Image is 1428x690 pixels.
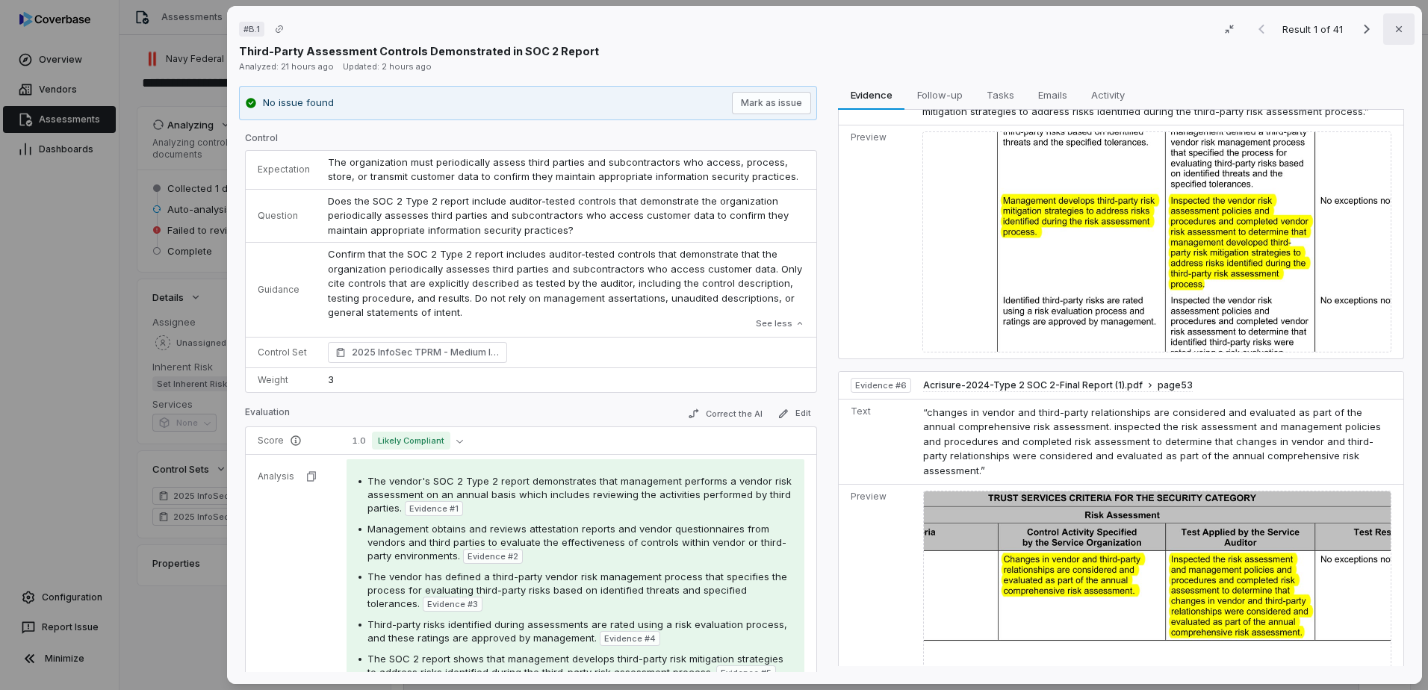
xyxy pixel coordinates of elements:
p: Result 1 of 41 [1282,21,1346,37]
span: Activity [1085,85,1131,105]
span: “changes in vendor and third-party relationships are considered and evaluated as part of the annu... [923,406,1381,476]
p: Question [258,210,310,222]
span: Third-party risks identified during assessments are rated using a risk evaluation process, and th... [367,618,787,644]
p: Expectation [258,164,310,175]
span: The organization must periodically assess third parties and subcontractors who access, process, s... [328,156,798,183]
p: Evaluation [245,406,290,424]
span: Likely Compliant [372,432,450,450]
p: Score [258,435,329,447]
span: Tasks [981,85,1020,105]
span: Management obtains and reviews attestation reports and vendor questionnaires from vendors and thi... [367,523,786,562]
span: Evidence # 1 [409,503,459,515]
span: The SOC 2 report shows that management develops third-party risk mitigation strategies to address... [367,653,783,678]
span: Follow-up [911,85,969,105]
span: # B.1 [243,23,260,35]
p: Confirm that the SOC 2 Type 2 report includes auditor-tested controls that demonstrate that the o... [328,247,804,320]
span: Does the SOC 2 Type 2 report include auditor-tested controls that demonstrate the organization pe... [328,195,792,236]
button: Edit [772,405,817,423]
p: Guidance [258,284,310,296]
span: 3 [328,373,334,385]
span: Acrisure-2024-Type 2 SOC 2-Final Report (1).pdf [923,379,1143,391]
span: Evidence # 3 [427,598,478,610]
td: Text [839,399,917,485]
button: Next result [1352,20,1382,38]
span: Evidence # 5 [721,667,772,679]
span: The vendor has defined a third-party vendor risk management process that specifies the process fo... [367,571,787,609]
span: Evidence # 4 [604,632,656,644]
span: Evidence # 6 [855,379,907,391]
button: Acrisure-2024-Type 2 SOC 2-Final Report (1).pdfpage53 [923,379,1193,392]
td: Preview [839,125,916,358]
button: 1.0Likely Compliant [347,432,469,450]
span: Emails [1032,85,1073,105]
span: page 53 [1158,379,1193,391]
p: Control Set [258,346,310,358]
span: Updated: 2 hours ago [343,61,432,72]
p: Analysis [258,470,294,482]
button: Correct the AI [682,405,769,423]
span: “management develops third-party risk mitigation strategies to address risks identified during th... [922,61,1377,117]
p: Third-Party Assessment Controls Demonstrated in SOC 2 Report [239,43,599,59]
span: 2025 InfoSec TPRM - Medium Inherent Risk (SOC 2 Supported) Nth Party Management [352,345,500,360]
button: See less [751,310,809,337]
p: Control [245,132,817,150]
span: The vendor's SOC 2 Type 2 report demonstrates that management performs a vendor risk assessment o... [367,475,792,514]
span: Analyzed: 21 hours ago [239,61,334,72]
img: 4ae2fb9e8ec349d9993320689ae47385_original.jpg_w1200.jpg [922,131,1391,352]
span: Evidence # 2 [468,550,518,562]
p: No issue found [263,96,334,111]
p: Weight [258,374,310,386]
button: Mark as issue [732,92,811,114]
span: Evidence [845,85,898,105]
button: Copy link [266,16,293,43]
